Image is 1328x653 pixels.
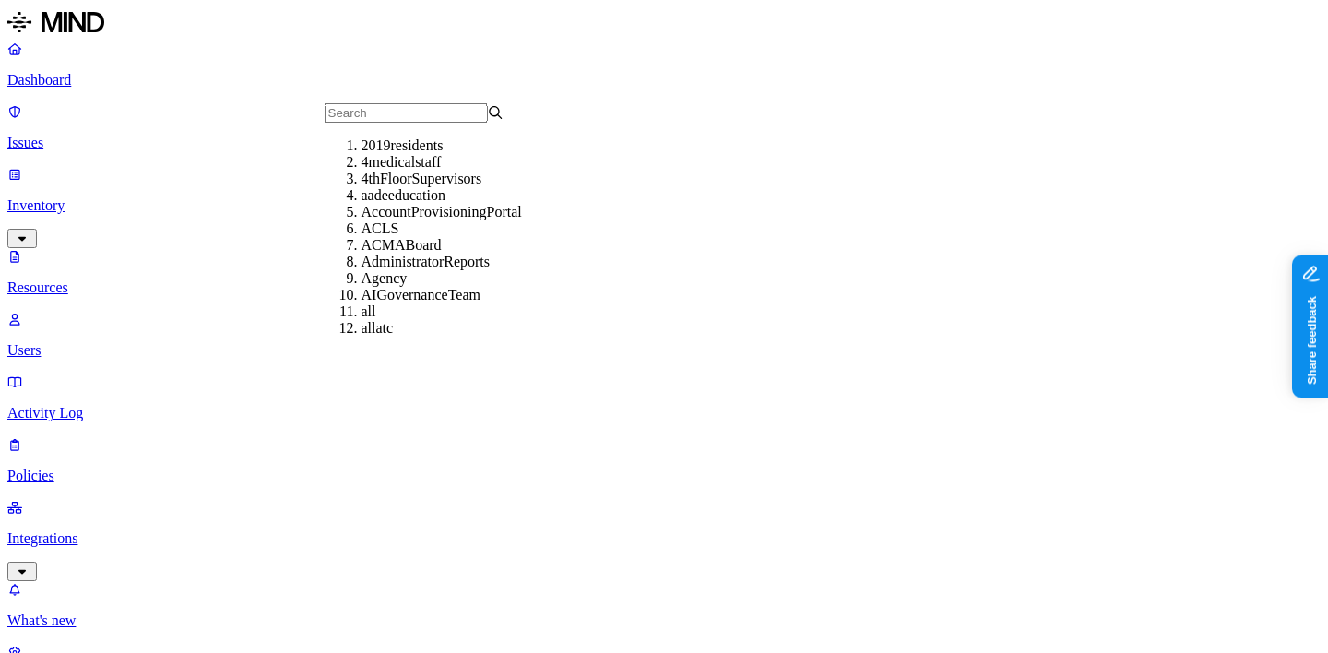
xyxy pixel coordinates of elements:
div: AIGovernanceTeam [362,287,541,303]
a: Activity Log [7,374,1321,421]
p: Resources [7,279,1321,296]
p: Policies [7,468,1321,484]
p: What's new [7,612,1321,629]
div: aadeeducation [362,187,541,204]
div: 4medicalstaff [362,154,541,171]
p: Inventory [7,197,1321,214]
p: Activity Log [7,405,1321,421]
a: Policies [7,436,1321,484]
div: ACLS [362,220,541,237]
a: Issues [7,103,1321,151]
img: MIND [7,7,104,37]
a: Users [7,311,1321,359]
a: What's new [7,581,1321,629]
p: Issues [7,135,1321,151]
a: Dashboard [7,41,1321,89]
a: MIND [7,7,1321,41]
div: all [362,303,541,320]
div: AdministratorReports [362,254,541,270]
p: Integrations [7,530,1321,547]
div: allatc [362,320,541,337]
a: Integrations [7,499,1321,578]
div: Agency [362,270,541,287]
div: ACMABoard [362,237,541,254]
a: Inventory [7,166,1321,245]
div: 2019residents [362,137,541,154]
input: Search [325,103,488,123]
div: AccountProvisioningPortal [362,204,541,220]
a: Resources [7,248,1321,296]
p: Users [7,342,1321,359]
p: Dashboard [7,72,1321,89]
div: 4thFloorSupervisors [362,171,541,187]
